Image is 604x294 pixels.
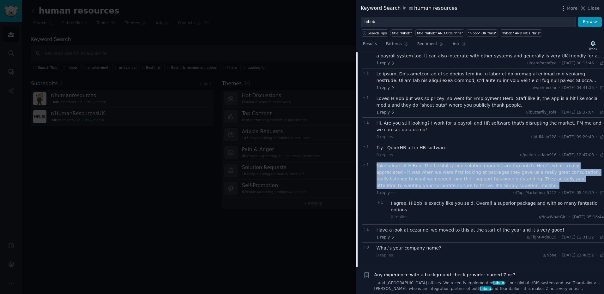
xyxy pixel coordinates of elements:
[377,200,388,206] span: 1
[403,6,406,11] span: in
[572,215,604,220] span: [DATE] 05:16:44
[559,85,560,91] span: ·
[596,85,597,91] span: ·
[589,47,597,51] div: Track
[596,190,597,196] span: ·
[450,39,468,52] a: Ask
[526,110,556,115] span: u/butterfly_sofa
[391,200,604,213] div: I agree, HiBob is exactly like you said. Overall a superior package and with so many fantastic op...
[374,280,602,291] a: ...and [GEOGRAPHIC_DATA] offices. We recently implementedhibobas our global HRIS system and use T...
[417,31,463,35] div: title:"hibob" AND title:"hris"
[580,5,600,12] button: Close
[527,235,557,239] span: u/Tight-Ad8015
[386,41,402,47] span: Patterns
[361,29,388,37] button: Search Tips
[520,153,557,157] span: u/parker_adam916
[596,134,597,140] span: ·
[361,4,457,12] div: Keyword Search human resources
[417,41,437,47] span: Sentiment
[596,61,597,66] span: ·
[567,5,578,12] span: More
[559,134,560,140] span: ·
[596,152,597,158] span: ·
[362,95,373,101] span: 1
[377,190,396,196] span: 1 reply
[559,61,560,66] span: ·
[596,235,597,240] span: ·
[531,135,556,139] span: u/AdMain228
[562,253,594,258] span: [DATE] 21:40:52
[543,253,557,257] span: u/None
[390,29,413,37] a: title:"hibob"
[415,29,464,37] a: title:"hibob" AND title:"hris"
[362,245,373,250] span: 0
[384,39,410,52] a: Patterns
[562,152,594,158] span: [DATE] 12:47:08
[596,110,597,115] span: ·
[362,144,373,150] span: 1
[559,235,560,240] span: ·
[559,253,560,258] span: ·
[588,5,600,12] span: Close
[587,39,600,52] button: Track
[531,85,557,90] span: u/worknicehr
[377,235,396,240] span: 1 reply
[559,110,560,115] span: ·
[500,29,542,37] a: "hibob" AND NOT "hris"
[468,31,497,35] div: "hibob" OR "hris"
[361,17,576,27] input: Try a keyword related to your business
[377,61,396,66] span: 1 reply
[562,85,594,91] span: [DATE] 04:41:35
[362,227,373,232] span: 1
[415,39,446,52] a: Sentiment
[559,152,560,158] span: ·
[480,286,492,291] span: hibob
[377,110,396,115] span: 1 reply
[560,5,578,12] button: More
[527,61,557,65] span: u/careforcoffee
[362,71,373,76] span: 1
[453,41,460,47] span: Ask
[362,120,373,126] span: 1
[562,61,594,66] span: [DATE] 00:13:46
[392,31,412,35] div: title:"hibob"
[596,253,597,258] span: ·
[562,134,594,140] span: [DATE] 09:29:49
[569,215,570,220] span: ·
[363,41,377,47] span: Results
[374,272,515,278] a: Any experience with a background check provider named Zinc?
[538,215,567,219] span: u/NowWhatGirl
[562,235,594,240] span: [DATE] 12:31:22
[362,162,373,168] span: 1
[562,110,594,115] span: [DATE] 19:37:04
[513,191,557,195] span: u/Top_Marketing_5412
[493,281,505,285] span: hibob
[559,190,560,196] span: ·
[377,85,396,91] span: 1 reply
[502,31,541,35] div: "hibob" AND NOT "hris"
[578,17,602,27] button: Browse
[368,31,387,35] span: Search Tips
[361,39,379,52] a: Results
[562,190,594,196] span: [DATE] 05:16:19
[467,29,498,37] a: "hibob" OR "hris"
